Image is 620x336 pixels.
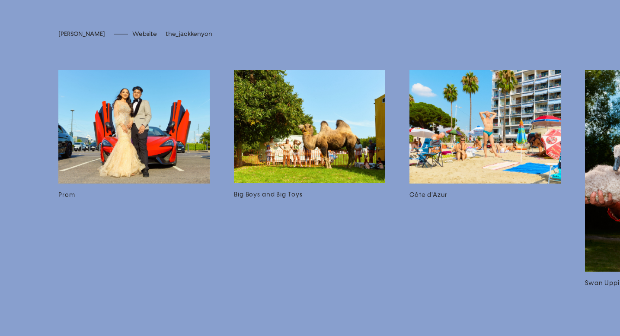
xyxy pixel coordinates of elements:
[409,70,561,288] a: Côte d'Azur
[132,30,157,38] a: Website[DOMAIN_NAME]
[234,190,385,200] h3: Big Boys and Big Toys
[132,30,157,38] span: Website
[234,70,385,288] a: Big Boys and Big Toys
[58,30,105,38] span: [PERSON_NAME]
[409,190,561,200] h3: Côte d'Azur
[166,30,212,38] a: Instagramthe_jackkenyon
[58,70,210,288] a: Prom
[166,30,212,38] span: the_jackkenyon
[58,190,210,200] h3: Prom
